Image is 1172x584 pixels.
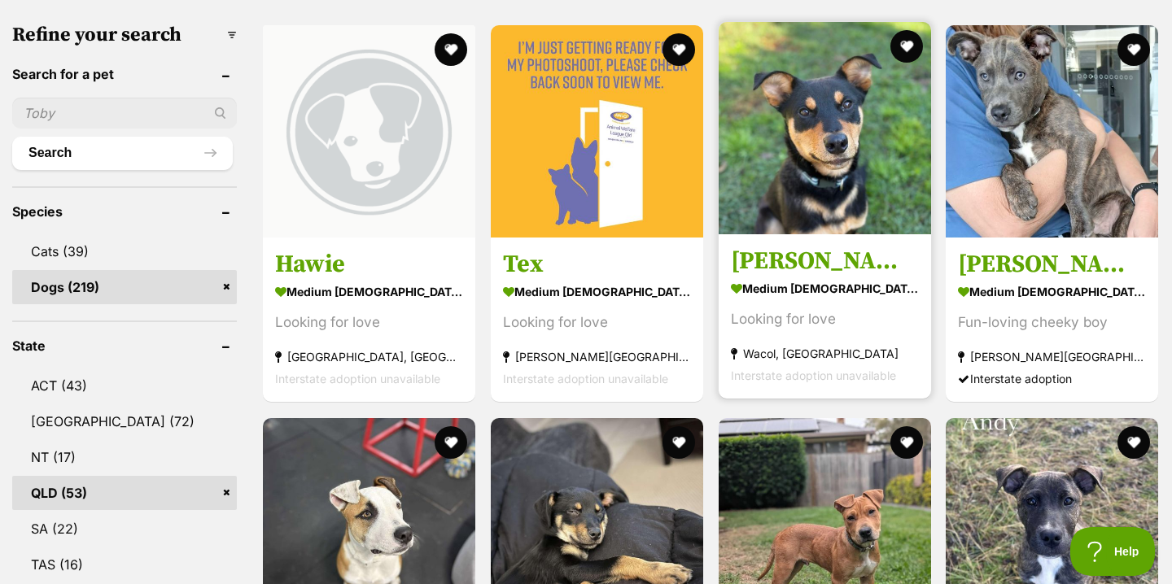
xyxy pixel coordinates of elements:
div: Looking for love [731,309,919,331]
button: favourite [890,30,922,63]
strong: medium [DEMOGRAPHIC_DATA] Dog [958,281,1146,304]
a: SA (22) [12,512,237,546]
div: Interstate adoption [958,368,1146,390]
a: Tex medium [DEMOGRAPHIC_DATA] Dog Looking for love [PERSON_NAME][GEOGRAPHIC_DATA], [GEOGRAPHIC_DA... [491,238,703,403]
button: favourite [435,33,467,66]
div: Looking for love [503,312,691,334]
div: Looking for love [275,312,463,334]
h3: Hawie [275,250,463,281]
img: Louis - Kelpie x Rottweiler Dog [719,22,931,234]
a: QLD (53) [12,476,237,510]
h3: Refine your search [12,24,237,46]
button: favourite [890,426,922,459]
a: TAS (16) [12,547,237,582]
img: Marvin - 6 Month Old Cattle Dog X Staffy - Australian Cattle Dog x American Staffordshire Terrier... [946,25,1158,238]
a: [PERSON_NAME] - [DEMOGRAPHIC_DATA] Cattle Dog X Staffy medium [DEMOGRAPHIC_DATA] Dog Fun-loving c... [946,238,1158,403]
span: Interstate adoption unavailable [275,373,440,386]
header: Species [12,204,237,219]
button: favourite [663,33,695,66]
input: Toby [12,98,237,129]
a: NT (17) [12,440,237,474]
h3: [PERSON_NAME] [731,246,919,277]
h3: Tex [503,250,691,281]
strong: [PERSON_NAME][GEOGRAPHIC_DATA], [GEOGRAPHIC_DATA] [958,346,1146,368]
button: Search [12,137,233,169]
a: [GEOGRAPHIC_DATA] (72) [12,404,237,438]
a: ACT (43) [12,368,237,403]
div: Fun-loving cheeky boy [958,312,1146,334]
strong: Wacol, [GEOGRAPHIC_DATA] [731,343,919,365]
button: favourite [1117,426,1150,459]
button: favourite [435,426,467,459]
a: [PERSON_NAME] medium [DEMOGRAPHIC_DATA] Dog Looking for love Wacol, [GEOGRAPHIC_DATA] Interstate ... [719,234,931,399]
strong: [GEOGRAPHIC_DATA], [GEOGRAPHIC_DATA] [275,346,463,368]
header: Search for a pet [12,67,237,81]
header: State [12,338,237,353]
span: Interstate adoption unavailable [731,369,896,383]
button: favourite [663,426,695,459]
strong: medium [DEMOGRAPHIC_DATA] Dog [275,281,463,304]
a: Dogs (219) [12,270,237,304]
strong: [PERSON_NAME][GEOGRAPHIC_DATA], [GEOGRAPHIC_DATA] [503,346,691,368]
a: Hawie medium [DEMOGRAPHIC_DATA] Dog Looking for love [GEOGRAPHIC_DATA], [GEOGRAPHIC_DATA] Interst... [263,238,475,403]
span: Interstate adoption unavailable [503,373,668,386]
img: Tex - Bull Terrier Dog [491,25,703,238]
h3: [PERSON_NAME] - [DEMOGRAPHIC_DATA] Cattle Dog X Staffy [958,250,1146,281]
iframe: Help Scout Beacon - Open [1070,527,1156,576]
button: favourite [1117,33,1150,66]
strong: medium [DEMOGRAPHIC_DATA] Dog [503,281,691,304]
strong: medium [DEMOGRAPHIC_DATA] Dog [731,277,919,301]
a: Cats (39) [12,234,237,268]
